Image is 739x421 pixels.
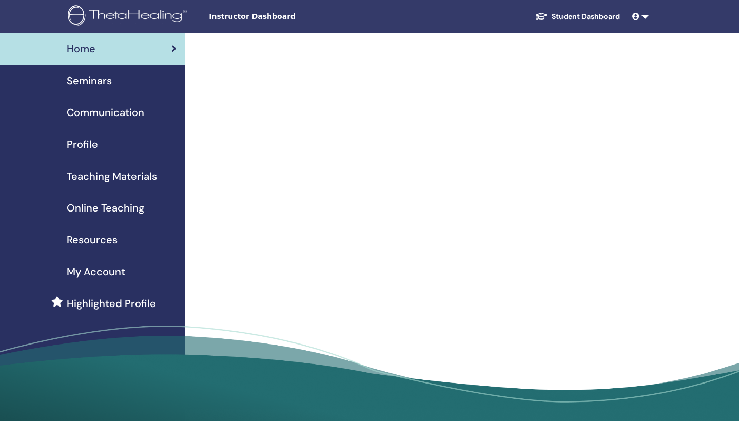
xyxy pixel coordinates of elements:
[67,73,112,88] span: Seminars
[67,41,95,56] span: Home
[535,12,548,21] img: graduation-cap-white.svg
[209,11,363,22] span: Instructor Dashboard
[67,137,98,152] span: Profile
[67,296,156,311] span: Highlighted Profile
[67,232,118,247] span: Resources
[67,105,144,120] span: Communication
[67,264,125,279] span: My Account
[68,5,190,28] img: logo.png
[67,168,157,184] span: Teaching Materials
[527,7,628,26] a: Student Dashboard
[67,200,144,216] span: Online Teaching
